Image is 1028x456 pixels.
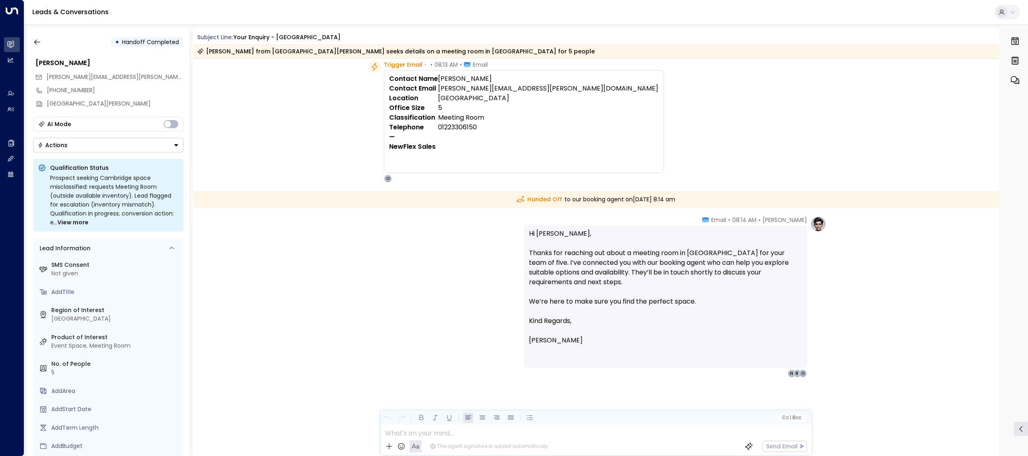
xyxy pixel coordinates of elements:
[51,342,180,350] div: Event Space, Meeting Room
[51,315,180,323] div: [GEOGRAPHIC_DATA]
[763,216,807,224] span: [PERSON_NAME]
[51,424,180,432] div: AddTerm Length
[51,405,180,414] div: AddStart Date
[460,61,462,69] span: •
[47,86,183,95] div: [PHONE_NUMBER]
[51,269,180,278] div: Not given
[438,122,658,132] td: 01223306150
[529,336,583,345] span: [PERSON_NAME]
[778,414,804,422] button: Cc|Bcc
[193,191,999,208] div: to our booking agent on [DATE] 8:14 am
[46,73,229,81] span: [PERSON_NAME][EMAIL_ADDRESS][PERSON_NAME][DOMAIN_NAME]
[32,7,109,17] a: Leads & Conversations
[51,360,180,368] label: No. of People
[383,413,393,423] button: Undo
[47,120,71,128] div: AI Mode
[389,142,436,151] strong: NewFlex Sales
[197,47,595,55] div: [PERSON_NAME] from [GEOGRAPHIC_DATA][PERSON_NAME] seeks details on a meeting room in [GEOGRAPHIC_...
[389,93,418,103] strong: Location
[50,173,179,227] div: Prospect seeking Cambridge space misclassified: requests Meeting Room (outside available inventor...
[711,216,726,224] span: Email
[46,73,183,81] span: rachel@standrews-hall.co.uk
[788,369,796,378] div: N
[434,61,458,69] span: 08:13 AM
[47,99,183,108] div: [GEOGRAPHIC_DATA][PERSON_NAME]
[50,164,179,172] p: Qualification Status
[389,113,435,122] strong: Classification
[782,415,801,420] span: Cc Bcc
[38,141,67,149] div: Actions
[793,369,801,378] div: R
[732,216,756,224] span: 08:14 AM
[389,132,395,141] strong: —
[810,216,826,232] img: profile-logo.png
[758,216,760,224] span: •
[438,103,658,113] td: 5
[389,103,425,112] strong: Office Size
[33,138,183,152] button: Actions
[33,138,183,152] div: Button group with a nested menu
[799,369,807,378] div: O
[430,61,432,69] span: •
[438,74,658,84] td: [PERSON_NAME]
[728,216,730,224] span: •
[424,61,426,69] span: •
[438,93,658,103] td: [GEOGRAPHIC_DATA]
[438,113,658,122] td: Meeting Room
[197,33,233,41] span: Subject Line:
[51,368,180,377] div: 5
[473,61,488,69] span: Email
[529,229,802,316] p: Hi [PERSON_NAME], Thanks for reaching out about a meeting room in [GEOGRAPHIC_DATA] for your team...
[430,443,548,450] div: The agent signature is added automatically
[51,261,180,269] label: SMS Consent
[51,306,180,315] label: Region of Interest
[51,442,180,450] div: AddBudget
[389,74,438,83] strong: Contact Name
[389,84,436,93] strong: Contact Email
[529,316,571,326] span: Kind Regards,
[517,195,562,204] span: Handed Off
[234,33,341,42] div: Your enquiry - [GEOGRAPHIC_DATA]
[37,244,91,253] div: Lead Information
[384,175,392,183] div: O
[115,35,119,49] div: •
[389,122,424,132] strong: Telephone
[36,58,183,68] div: [PERSON_NAME]
[384,61,422,69] span: Trigger Email
[51,387,180,395] div: AddArea
[51,288,180,296] div: AddTitle
[438,84,658,93] td: [PERSON_NAME][EMAIL_ADDRESS][PERSON_NAME][DOMAIN_NAME]
[57,218,88,227] span: View more
[51,333,180,342] label: Product of Interest
[122,38,179,46] span: Handoff Completed
[790,415,791,420] span: |
[397,413,407,423] button: Redo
